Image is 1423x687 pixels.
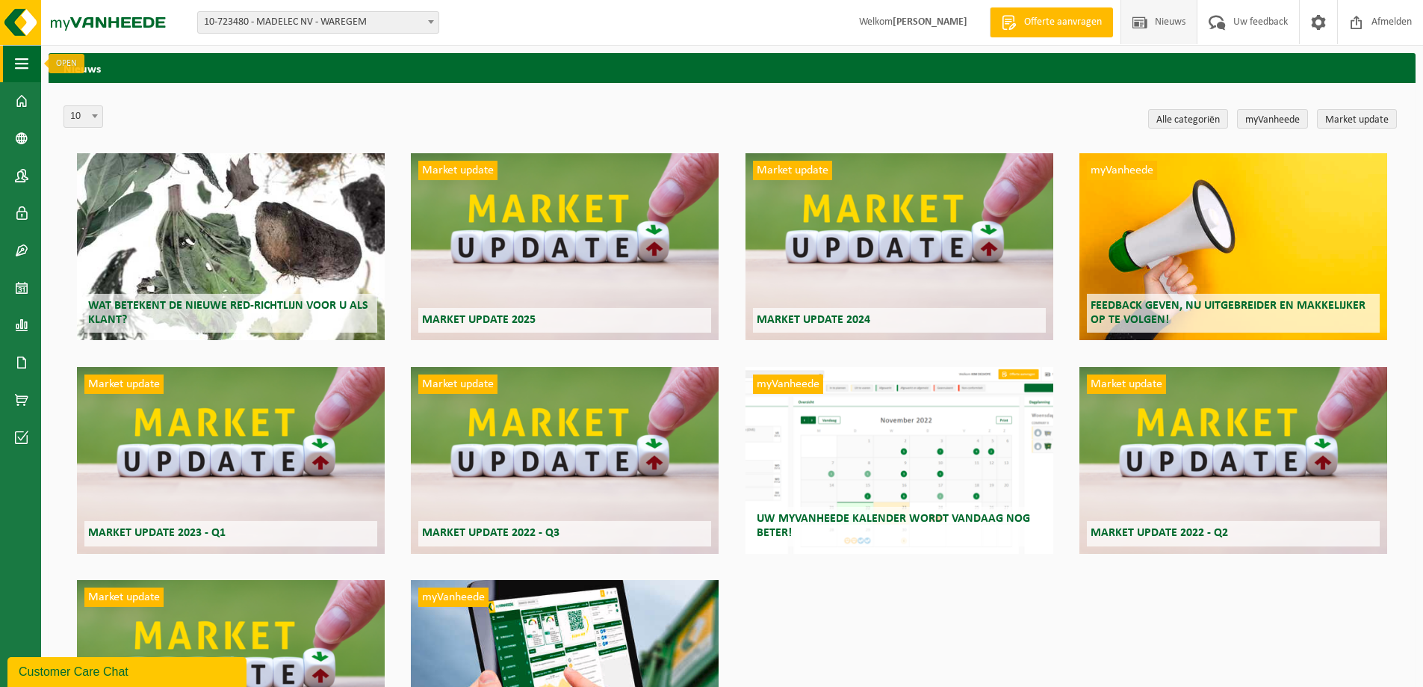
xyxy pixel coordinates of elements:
[88,300,368,326] span: Wat betekent de nieuwe RED-richtlijn voor u als klant?
[1148,109,1228,129] a: Alle categoriën
[893,16,967,28] strong: [PERSON_NAME]
[411,367,719,554] a: Market update Market update 2022 - Q3
[1087,375,1166,394] span: Market update
[1091,300,1365,326] span: Feedback geven, nu uitgebreider en makkelijker op te volgen!
[418,375,497,394] span: Market update
[757,513,1030,539] span: Uw myVanheede kalender wordt vandaag nog beter!
[49,53,1416,82] h2: Nieuws
[64,106,102,127] span: 10
[745,153,1053,340] a: Market update Market update 2024
[88,527,226,539] span: Market update 2023 - Q1
[84,588,164,607] span: Market update
[418,161,497,180] span: Market update
[422,314,536,326] span: Market update 2025
[198,12,438,33] span: 10-723480 - MADELEC NV - WAREGEM
[753,161,832,180] span: Market update
[7,654,249,687] iframe: chat widget
[411,153,719,340] a: Market update Market update 2025
[745,367,1053,554] a: myVanheede Uw myVanheede kalender wordt vandaag nog beter!
[753,375,823,394] span: myVanheede
[77,153,385,340] a: Wat betekent de nieuwe RED-richtlijn voor u als klant?
[1237,109,1308,129] a: myVanheede
[197,11,439,34] span: 10-723480 - MADELEC NV - WAREGEM
[1091,527,1228,539] span: Market update 2022 - Q2
[1079,367,1387,554] a: Market update Market update 2022 - Q2
[418,588,489,607] span: myVanheede
[422,527,559,539] span: Market update 2022 - Q3
[757,314,870,326] span: Market update 2024
[1079,153,1387,340] a: myVanheede Feedback geven, nu uitgebreider en makkelijker op te volgen!
[84,375,164,394] span: Market update
[1317,109,1397,129] a: Market update
[77,367,385,554] a: Market update Market update 2023 - Q1
[1087,161,1157,180] span: myVanheede
[990,7,1113,37] a: Offerte aanvragen
[1020,15,1106,30] span: Offerte aanvragen
[63,105,103,128] span: 10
